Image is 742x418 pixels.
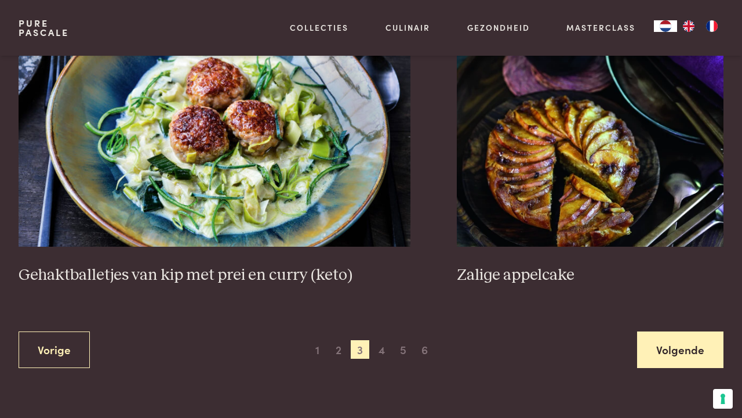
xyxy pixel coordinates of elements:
a: Volgende [637,331,723,368]
a: Gezondheid [467,21,530,34]
button: Uw voorkeuren voor toestemming voor trackingtechnologieën [713,389,733,409]
a: EN [677,20,700,32]
span: 4 [373,340,391,359]
span: 6 [416,340,434,359]
span: 1 [308,340,326,359]
img: Zalige appelcake [457,15,723,247]
div: Language [654,20,677,32]
span: 3 [351,340,369,359]
a: Vorige [19,331,90,368]
a: Zalige appelcake Zalige appelcake [457,15,723,285]
a: PurePascale [19,19,69,37]
a: Collecties [290,21,348,34]
h3: Gehaktballetjes van kip met prei en curry (keto) [19,265,410,286]
a: Culinair [385,21,430,34]
a: Masterclass [566,21,635,34]
a: Gehaktballetjes van kip met prei en curry (keto) Gehaktballetjes van kip met prei en curry (keto) [19,15,410,285]
span: 2 [329,340,348,359]
span: 5 [394,340,413,359]
ul: Language list [677,20,723,32]
a: FR [700,20,723,32]
aside: Language selected: Nederlands [654,20,723,32]
a: NL [654,20,677,32]
h3: Zalige appelcake [457,265,723,286]
img: Gehaktballetjes van kip met prei en curry (keto) [19,15,410,247]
